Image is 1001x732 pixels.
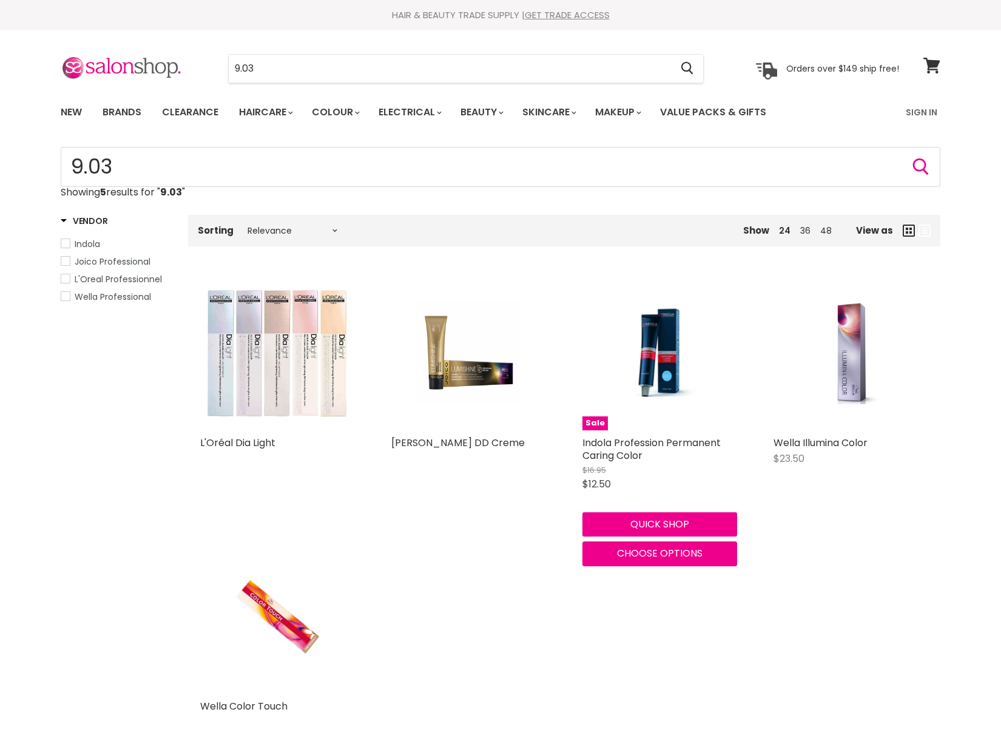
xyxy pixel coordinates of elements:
[75,291,151,303] span: Wella Professional
[773,276,928,430] a: Wella Illumina Color
[582,416,608,430] span: Sale
[582,436,721,463] a: Indola Profession Permanent Caring Color
[75,238,100,250] span: Indola
[582,512,737,537] button: Quick shop
[200,436,275,450] a: L'Oréal Dia Light
[229,55,671,83] input: Search
[230,100,300,125] a: Haircare
[773,436,868,450] a: Wella Illumina Color
[153,100,227,125] a: Clearance
[369,100,449,125] a: Electrical
[75,273,162,285] span: L'Oreal Professionnel
[617,546,703,560] span: Choose options
[800,225,811,237] a: 36
[200,699,288,713] a: Wella Color Touch
[911,157,931,177] button: Search
[786,63,899,73] p: Orders over $149 ship free!
[451,100,511,125] a: Beauty
[586,100,649,125] a: Makeup
[582,276,737,430] a: Indola Profession Permanent Caring ColorSale
[513,100,584,125] a: Skincare
[61,147,940,187] form: Product
[61,187,940,198] p: Showing results for " "
[228,54,704,83] form: Product
[898,100,945,125] a: Sign In
[75,256,150,268] span: Joico Professional
[61,273,173,286] a: L'Oreal Professionnel
[820,225,832,237] a: 48
[582,541,737,566] button: Choose options
[800,276,903,430] img: Wella Illumina Color
[582,464,606,476] span: $16.95
[45,9,955,21] div: HAIR & BEAUTY TRADE SUPPLY |
[200,276,355,430] img: L'Oréal Dia Light
[160,185,182,199] strong: 9.03
[93,100,150,125] a: Brands
[61,237,173,251] a: Indola
[61,147,940,187] input: Search
[773,452,804,466] span: $23.50
[582,477,611,491] span: $12.50
[226,539,329,694] img: Wella Color Touch
[671,55,703,83] button: Search
[743,224,769,237] span: Show
[391,436,525,450] a: [PERSON_NAME] DD Creme
[100,185,106,199] strong: 5
[391,276,546,430] a: Joico Lumishine DD Creme
[525,8,610,21] a: GET TRADE ACCESS
[856,225,893,236] span: View as
[61,290,173,303] a: Wella Professional
[303,100,367,125] a: Colour
[61,215,107,227] h3: Vendor
[52,95,837,130] ul: Main menu
[198,225,234,236] label: Sorting
[45,95,955,130] nav: Main
[651,100,775,125] a: Value Packs & Gifts
[52,100,91,125] a: New
[61,255,173,268] a: Joico Professional
[779,225,790,237] a: 24
[200,539,355,694] a: Wella Color Touch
